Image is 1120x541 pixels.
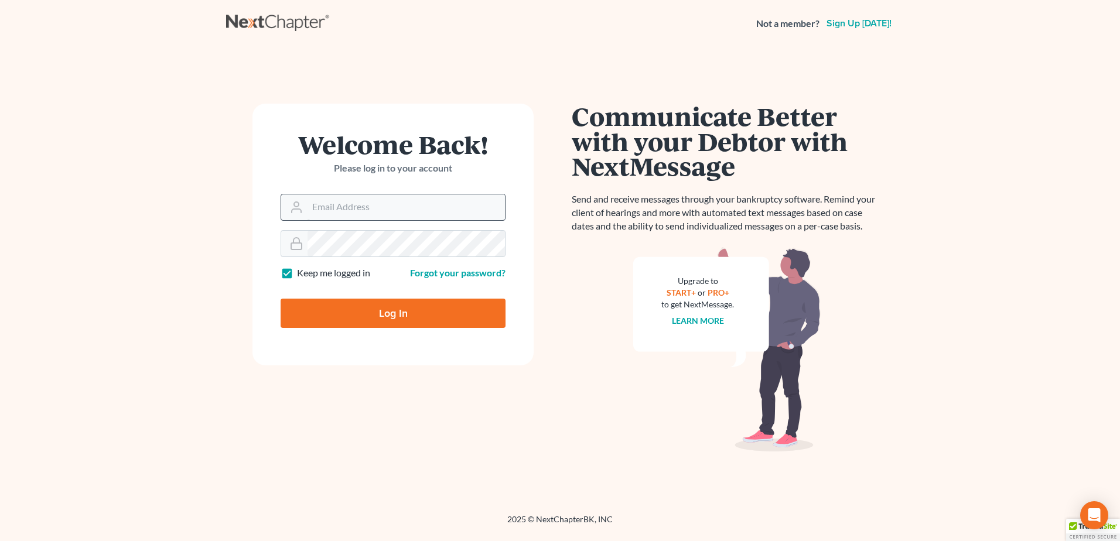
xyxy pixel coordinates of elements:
[281,299,506,328] input: Log In
[308,194,505,220] input: Email Address
[281,132,506,157] h1: Welcome Back!
[633,247,821,452] img: nextmessage_bg-59042aed3d76b12b5cd301f8e5b87938c9018125f34e5fa2b7a6b67550977c72.svg
[698,287,706,297] span: or
[226,513,894,535] div: 2025 © NextChapterBK, INC
[661,275,734,287] div: Upgrade to
[572,104,882,179] h1: Communicate Better with your Debtor with NextMessage
[824,19,894,28] a: Sign up [DATE]!
[1080,501,1108,529] div: Open Intercom Messenger
[572,193,882,233] p: Send and receive messages through your bankruptcy software. Remind your client of hearings and mo...
[410,267,506,278] a: Forgot your password?
[1066,519,1120,541] div: TrustedSite Certified
[756,17,819,30] strong: Not a member?
[297,266,370,280] label: Keep me logged in
[667,287,696,297] a: START+
[661,299,734,310] div: to get NextMessage.
[281,162,506,175] p: Please log in to your account
[672,316,724,326] a: Learn more
[708,287,729,297] a: PRO+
